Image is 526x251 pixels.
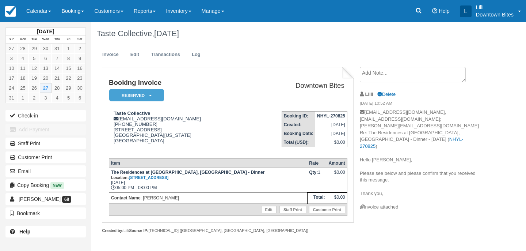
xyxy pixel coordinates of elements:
[109,168,307,192] td: [DATE] 05:00 PM - 08:00 PM
[17,35,28,44] th: Mon
[50,182,64,188] span: New
[62,196,71,203] span: 68
[307,158,327,168] th: Rate
[360,204,480,211] div: Invoice attached
[6,83,17,93] a: 24
[109,79,248,87] h1: Booking Invoice
[74,93,85,103] a: 6
[17,53,28,63] a: 4
[327,158,347,168] th: Amount
[28,53,40,63] a: 5
[17,73,28,83] a: 18
[40,63,51,73] a: 13
[5,193,86,205] a: [PERSON_NAME] 68
[125,48,145,62] a: Edit
[40,35,51,44] th: Wed
[6,53,17,63] a: 3
[74,53,85,63] a: 9
[439,8,450,14] span: Help
[282,120,315,129] th: Created:
[5,226,86,237] a: Help
[328,170,345,181] div: $0.00
[19,196,61,202] span: [PERSON_NAME]
[102,228,354,233] div: Lilli [TECHNICAL_ID] ([GEOGRAPHIC_DATA], [GEOGRAPHIC_DATA], [GEOGRAPHIC_DATA])
[109,89,161,102] a: Reserved
[63,44,74,53] a: 1
[5,207,86,219] button: Bookmark
[5,110,86,121] button: Check-in
[17,83,28,93] a: 25
[17,63,28,73] a: 11
[17,93,28,103] a: 1
[114,110,150,116] strong: Taste Collective
[327,192,347,203] td: $0.00
[102,228,123,233] strong: Created by:
[63,83,74,93] a: 29
[109,110,248,153] div: [EMAIL_ADDRESS][DOMAIN_NAME] [PHONE_NUMBER] [STREET_ADDRESS] [GEOGRAPHIC_DATA][US_STATE] [GEOGRAP...
[5,165,86,177] button: Email
[476,11,514,18] p: Downtown Bites
[97,29,480,38] h1: Taste Collective,
[109,89,164,102] em: Reserved
[365,91,373,97] strong: Lilli
[5,6,16,17] img: checkfront-main-nav-mini-logo.png
[74,44,85,53] a: 2
[28,73,40,83] a: 19
[307,168,327,192] td: 1
[309,206,345,213] a: Customer Print
[111,170,265,180] strong: The Residences at [GEOGRAPHIC_DATA], [GEOGRAPHIC_DATA] - Dinner
[282,112,315,121] th: Booking ID:
[74,63,85,73] a: 16
[52,35,63,44] th: Thu
[145,48,186,62] a: Transactions
[6,73,17,83] a: 17
[460,5,472,17] div: L
[52,93,63,103] a: 4
[37,29,54,34] strong: [DATE]
[52,63,63,73] a: 14
[63,93,74,103] a: 5
[251,82,344,90] h2: Downtown Bites
[63,73,74,83] a: 22
[52,53,63,63] a: 7
[28,93,40,103] a: 2
[74,35,85,44] th: Sat
[52,83,63,93] a: 28
[129,228,148,233] strong: Source IP:
[74,73,85,83] a: 23
[52,73,63,83] a: 21
[6,63,17,73] a: 10
[109,158,307,168] th: Item
[97,48,124,62] a: Invoice
[52,44,63,53] a: 31
[63,63,74,73] a: 15
[6,35,17,44] th: Sun
[360,100,480,108] em: [DATE] 10:52 AM
[309,170,318,175] strong: Qty
[40,53,51,63] a: 6
[19,229,30,235] b: Help
[317,113,345,119] strong: NHYL-270825
[5,124,86,135] button: Add Payment
[28,83,40,93] a: 26
[315,138,347,147] td: $0.00
[28,44,40,53] a: 29
[5,138,86,149] a: Staff Print
[377,91,396,97] a: Delete
[5,179,86,191] button: Copy Booking New
[5,151,86,163] a: Customer Print
[111,175,168,180] small: Location:
[282,129,315,138] th: Booking Date:
[129,175,169,180] a: [STREET_ADDRESS]
[40,93,51,103] a: 3
[17,44,28,53] a: 28
[63,53,74,63] a: 8
[279,206,306,213] a: Staff Print
[63,35,74,44] th: Fri
[28,63,40,73] a: 12
[40,44,51,53] a: 30
[111,195,141,201] strong: Contact Name
[74,83,85,93] a: 30
[186,48,206,62] a: Log
[40,73,51,83] a: 20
